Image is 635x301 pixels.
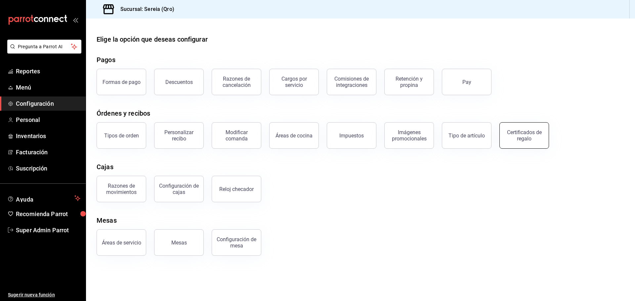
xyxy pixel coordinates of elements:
[154,69,204,95] button: Descuentos
[16,226,80,235] span: Super Admin Parrot
[16,99,80,108] span: Configuración
[389,76,430,88] div: Retención y propina
[442,122,491,149] button: Tipo de artículo
[212,176,261,202] button: Reloj checador
[331,76,372,88] div: Comisiones de integraciones
[154,176,204,202] button: Configuración de cajas
[115,5,174,13] h3: Sucursal: Sereia (Qro)
[97,122,146,149] button: Tipos de orden
[327,122,376,149] button: Impuestos
[216,129,257,142] div: Modificar comanda
[269,69,319,95] button: Cargos por servicio
[8,291,80,298] span: Sugerir nueva función
[269,122,319,149] button: Áreas de cocina
[442,69,491,95] button: Pay
[212,229,261,256] button: Configuración de mesa
[275,132,313,139] div: Áreas de cocina
[97,69,146,95] button: Formas de pago
[274,76,315,88] div: Cargos por servicio
[499,122,549,149] button: Certificados de regalo
[339,132,364,139] div: Impuestos
[384,122,434,149] button: Imágenes promocionales
[165,79,193,85] div: Descuentos
[158,129,199,142] div: Personalizar recibo
[16,83,80,92] span: Menú
[389,129,430,142] div: Imágenes promocionales
[5,48,81,55] a: Pregunta a Parrot AI
[154,122,204,149] button: Personalizar recibo
[16,209,80,218] span: Recomienda Parrot
[97,34,208,44] div: Elige la opción que deseas configurar
[448,132,485,139] div: Tipo de artículo
[462,79,471,85] div: Pay
[102,240,141,246] div: Áreas de servicio
[103,79,141,85] div: Formas de pago
[97,55,115,65] div: Pagos
[16,67,80,76] span: Reportes
[384,69,434,95] button: Retención y propina
[104,132,139,139] div: Tipos de orden
[97,229,146,256] button: Áreas de servicio
[16,148,80,157] span: Facturación
[101,183,142,195] div: Razones de movimientos
[158,183,199,195] div: Configuración de cajas
[16,194,72,202] span: Ayuda
[16,164,80,173] span: Suscripción
[97,215,117,225] div: Mesas
[216,76,257,88] div: Razones de cancelación
[212,122,261,149] button: Modificar comanda
[97,162,113,172] div: Cajas
[327,69,376,95] button: Comisiones de integraciones
[97,176,146,202] button: Razones de movimientos
[171,240,187,246] div: Mesas
[18,43,71,50] span: Pregunta a Parrot AI
[7,40,81,54] button: Pregunta a Parrot AI
[504,129,545,142] div: Certificados de regalo
[219,186,254,192] div: Reloj checador
[73,17,78,22] button: open_drawer_menu
[154,229,204,256] button: Mesas
[212,69,261,95] button: Razones de cancelación
[97,108,150,118] div: Órdenes y recibos
[16,115,80,124] span: Personal
[16,132,80,140] span: Inventarios
[216,236,257,249] div: Configuración de mesa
